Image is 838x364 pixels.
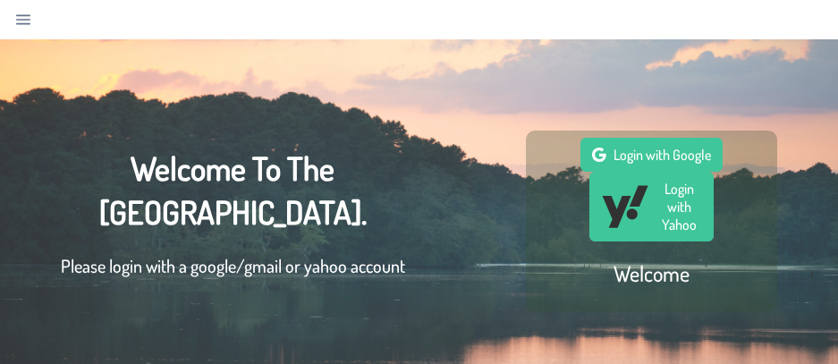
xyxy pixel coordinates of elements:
[580,138,723,172] button: Login with Google
[614,259,690,287] h2: Welcome
[614,146,711,164] span: Login with Google
[11,7,36,32] a: Navigation
[61,147,405,297] div: Welcome To The [GEOGRAPHIC_DATA].
[61,252,405,279] p: Please login with a google/gmail or yahoo account
[657,180,703,233] span: Login with Yahoo
[589,172,714,241] button: Login with Yahoo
